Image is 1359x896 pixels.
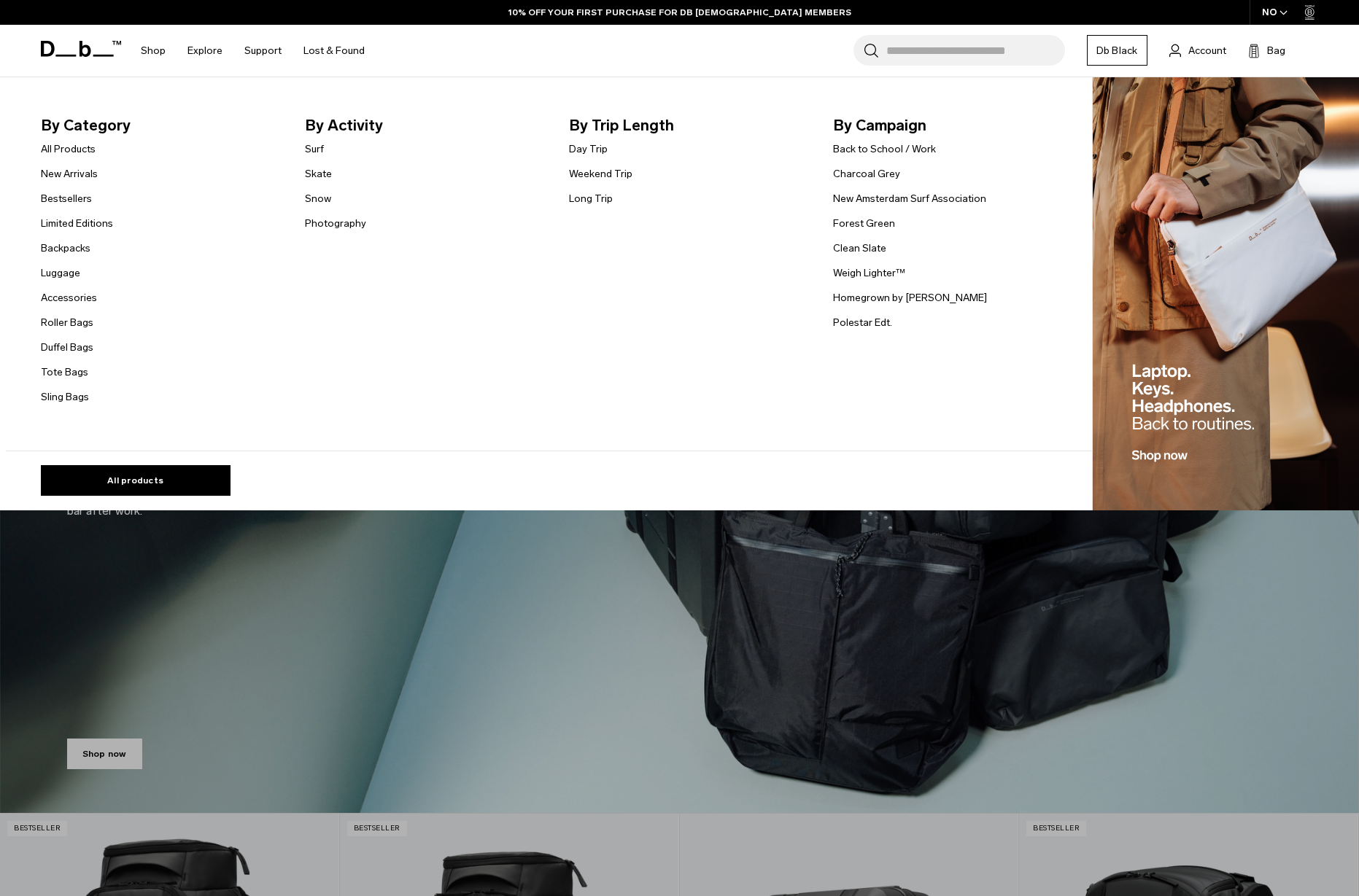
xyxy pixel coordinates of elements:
a: Lost & Found [303,25,365,77]
a: Clean Slate [833,241,886,256]
nav: Main Navigation [130,25,376,77]
span: Bag [1267,43,1285,58]
a: Sling Bags [41,389,89,405]
a: Accessories [41,290,97,305]
a: Weigh Lighter™ [833,265,905,281]
a: Explore [187,25,222,77]
span: By Category [41,114,282,137]
a: Weekend Trip [569,166,632,182]
a: Tote Bags [41,365,88,380]
a: Shop [141,25,166,77]
span: By Campaign [833,114,1074,137]
a: Account [1169,42,1226,59]
a: Forest Green [833,216,895,231]
a: All Products [41,141,96,157]
a: Long Trip [569,191,613,206]
span: By Activity [305,114,546,137]
img: Db [1093,77,1359,510]
a: Photography [305,216,366,231]
a: New Amsterdam Surf Association [833,191,986,206]
a: Duffel Bags [41,340,93,355]
a: Backpacks [41,241,90,256]
a: Skate [305,166,332,182]
a: Limited Editions [41,216,113,231]
a: Charcoal Grey [833,166,900,182]
a: Surf [305,141,324,157]
a: Homegrown by [PERSON_NAME] [833,290,987,305]
a: Day Trip [569,141,608,157]
a: Polestar Edt. [833,315,892,330]
a: Snow [305,191,331,206]
a: Db Black [1087,35,1147,66]
button: Bag [1248,42,1285,59]
span: By Trip Length [569,114,810,137]
a: Back to School / Work [833,141,936,157]
span: Account [1188,43,1226,58]
a: All products [41,465,231,496]
a: Bestsellers [41,191,92,206]
a: Roller Bags [41,315,93,330]
a: Support [244,25,282,77]
a: 10% OFF YOUR FIRST PURCHASE FOR DB [DEMOGRAPHIC_DATA] MEMBERS [508,6,851,19]
a: New Arrivals [41,166,98,182]
a: Luggage [41,265,80,281]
